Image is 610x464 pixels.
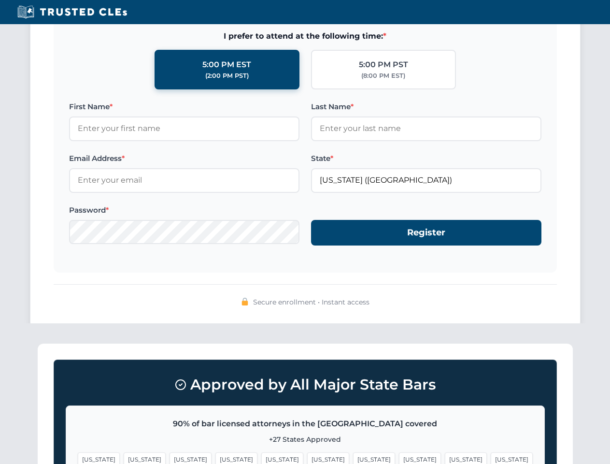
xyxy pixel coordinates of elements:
[311,168,541,192] input: Florida (FL)
[14,5,130,19] img: Trusted CLEs
[202,58,251,71] div: 5:00 PM EST
[69,153,299,164] label: Email Address
[241,298,249,305] img: 🔒
[78,418,533,430] p: 90% of bar licensed attorneys in the [GEOGRAPHIC_DATA] covered
[69,30,541,43] span: I prefer to attend at the following time:
[311,220,541,246] button: Register
[69,168,299,192] input: Enter your email
[311,116,541,141] input: Enter your last name
[69,101,299,113] label: First Name
[253,297,369,307] span: Secure enrollment • Instant access
[78,434,533,445] p: +27 States Approved
[361,71,405,81] div: (8:00 PM EST)
[311,101,541,113] label: Last Name
[311,153,541,164] label: State
[205,71,249,81] div: (2:00 PM PST)
[66,372,545,398] h3: Approved by All Major State Bars
[69,116,299,141] input: Enter your first name
[359,58,408,71] div: 5:00 PM PST
[69,204,299,216] label: Password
